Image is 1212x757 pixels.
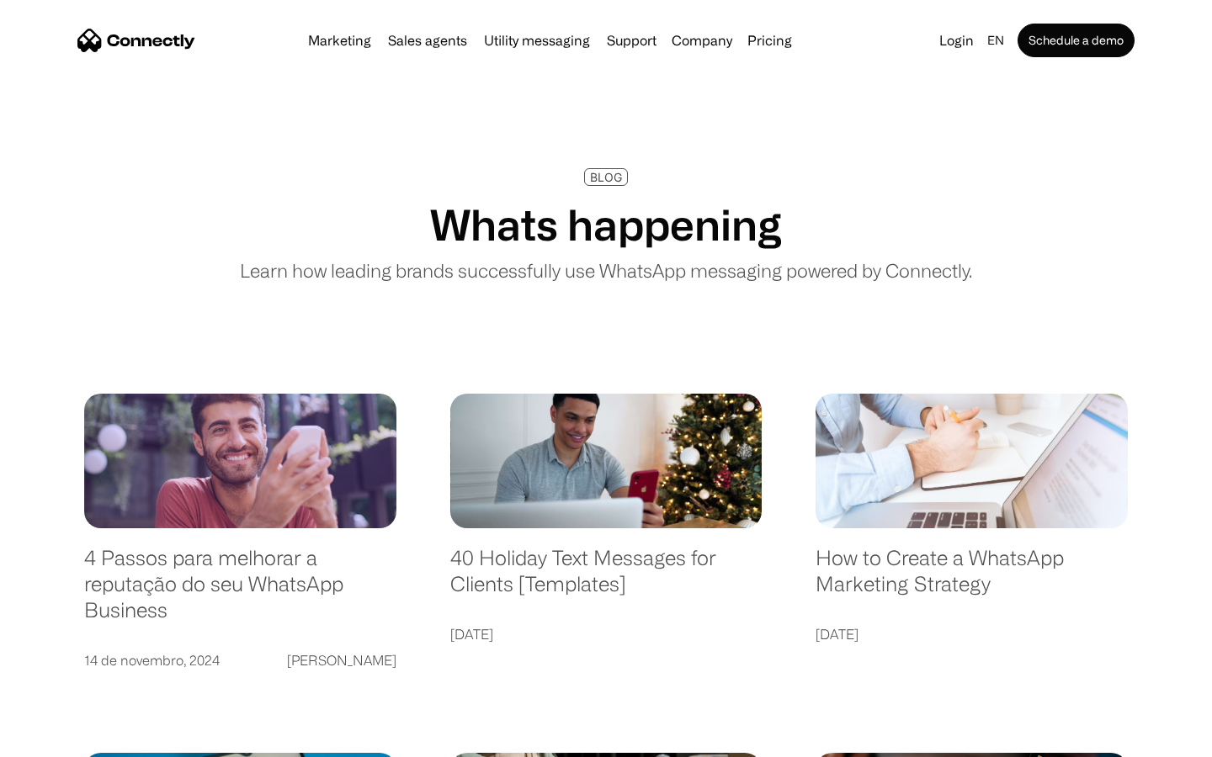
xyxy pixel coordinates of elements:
a: Support [600,34,663,47]
div: Company [667,29,737,52]
a: Utility messaging [477,34,597,47]
a: 40 Holiday Text Messages for Clients [Templates] [450,545,763,613]
div: Company [672,29,732,52]
div: 14 de novembro, 2024 [84,648,220,672]
a: Pricing [741,34,799,47]
ul: Language list [34,728,101,751]
a: home [77,28,195,53]
div: [PERSON_NAME] [287,648,396,672]
div: en [981,29,1014,52]
h1: Whats happening [430,199,782,250]
p: Learn how leading brands successfully use WhatsApp messaging powered by Connectly. [240,257,972,284]
a: How to Create a WhatsApp Marketing Strategy [816,545,1128,613]
div: BLOG [590,171,622,183]
div: [DATE] [450,622,493,646]
a: Marketing [301,34,378,47]
a: Login [933,29,981,52]
div: [DATE] [816,622,858,646]
a: Schedule a demo [1018,24,1135,57]
aside: Language selected: English [17,728,101,751]
a: 4 Passos para melhorar a reputação do seu WhatsApp Business [84,545,396,639]
div: en [987,29,1004,52]
a: Sales agents [381,34,474,47]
